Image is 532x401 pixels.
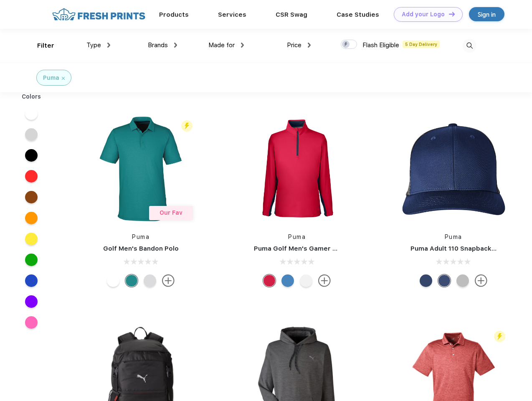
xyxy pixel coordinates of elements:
span: Price [287,41,301,49]
span: Type [86,41,101,49]
div: Bright Cobalt [281,274,294,287]
div: Green Lagoon [125,274,138,287]
div: Ski Patrol [263,274,276,287]
div: High Rise [144,274,156,287]
span: Brands [148,41,168,49]
img: more.svg [475,274,487,287]
a: Puma [288,233,306,240]
a: Sign in [469,7,504,21]
img: more.svg [318,274,331,287]
img: more.svg [162,274,175,287]
img: dropdown.png [308,43,311,48]
span: Our Fav [160,209,182,216]
div: Add your Logo [402,11,445,18]
img: flash_active_toggle.svg [181,120,193,132]
img: DT [449,12,455,16]
img: desktop_search.svg [463,39,476,53]
a: Products [159,11,189,18]
img: filter_cancel.svg [62,77,65,80]
img: fo%20logo%202.webp [50,7,148,22]
a: Golf Men's Bandon Polo [103,245,179,252]
span: Made for [208,41,235,49]
img: dropdown.png [107,43,110,48]
div: Bright White [300,274,312,287]
img: dropdown.png [241,43,244,48]
img: func=resize&h=266 [85,113,196,224]
span: Flash Eligible [362,41,399,49]
img: func=resize&h=266 [241,113,352,224]
div: Filter [37,41,54,51]
div: Puma [43,74,59,82]
a: Services [218,11,246,18]
a: Puma [445,233,462,240]
img: flash_active_toggle.svg [494,331,505,342]
a: Puma [132,233,149,240]
div: Sign in [478,10,496,19]
span: 5 Day Delivery [403,41,440,48]
div: Peacoat with Qut Shd [420,274,432,287]
div: Bright White [107,274,119,287]
a: Puma Golf Men's Gamer Golf Quarter-Zip [254,245,386,252]
img: func=resize&h=266 [398,113,509,224]
div: Colors [15,92,48,101]
img: dropdown.png [174,43,177,48]
div: Quarry with Brt Whit [456,274,469,287]
a: CSR Swag [276,11,307,18]
div: Peacoat Qut Shd [438,274,451,287]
